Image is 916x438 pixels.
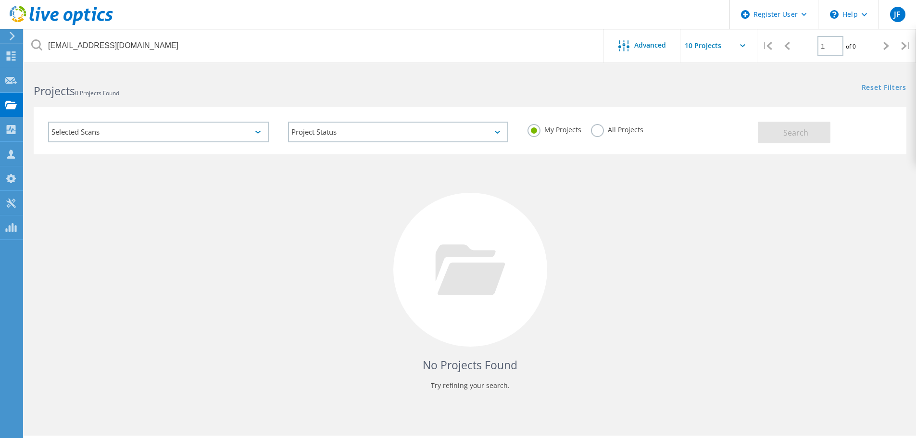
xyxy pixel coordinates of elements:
[75,89,119,97] span: 0 Projects Found
[758,122,830,143] button: Search
[846,42,856,50] span: of 0
[757,29,777,63] div: |
[862,84,906,92] a: Reset Filters
[896,29,916,63] div: |
[43,357,897,373] h4: No Projects Found
[894,11,901,18] span: JF
[830,10,839,19] svg: \n
[527,124,581,133] label: My Projects
[24,29,604,63] input: Search projects by name, owner, ID, company, etc
[10,20,113,27] a: Live Optics Dashboard
[48,122,269,142] div: Selected Scans
[43,378,897,393] p: Try refining your search.
[34,83,75,99] b: Projects
[591,124,643,133] label: All Projects
[634,42,666,49] span: Advanced
[288,122,509,142] div: Project Status
[783,127,808,138] span: Search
